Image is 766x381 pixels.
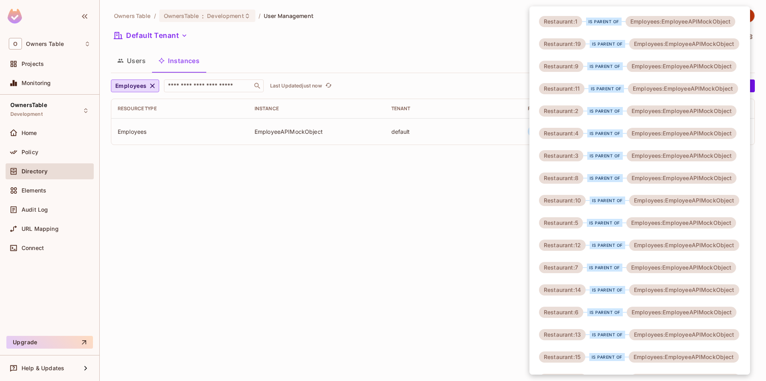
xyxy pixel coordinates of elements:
[629,38,739,50] div: Employees:EmployeeAPIMockObject
[589,353,625,361] div: is parent of
[629,284,739,296] div: Employees:EmployeeAPIMockObject
[586,18,622,26] div: is parent of
[590,196,625,204] div: is parent of
[629,351,739,363] div: Employees:EmployeeAPIMockObject
[627,307,737,318] div: Employees:EmployeeAPIMockObject
[590,286,625,294] div: is parent of
[539,38,586,50] div: Restaurant:19
[627,150,737,161] div: Employees:EmployeeAPIMockObject
[539,307,583,318] div: Restaurant:6
[627,173,737,184] div: Employees:EmployeeAPIMockObject
[587,264,622,272] div: is parent of
[539,262,583,273] div: Restaurant:7
[539,83,584,94] div: Restaurant:11
[539,16,582,27] div: Restaurant:1
[590,331,625,339] div: is parent of
[588,85,624,93] div: is parent of
[628,83,738,94] div: Employees:EmployeeAPIMockObject
[629,240,739,251] div: Employees:EmployeeAPIMockObject
[587,152,623,160] div: is parent of
[539,105,583,117] div: Restaurant:2
[629,329,739,340] div: Employees:EmployeeAPIMockObject
[629,195,739,206] div: Employees:EmployeeAPIMockObject
[626,16,736,27] div: Employees:EmployeeAPIMockObject
[627,61,737,72] div: Employees:EmployeeAPIMockObject
[539,217,583,228] div: Restaurant:5
[627,105,737,117] div: Employees:EmployeeAPIMockObject
[539,128,583,139] div: Restaurant:4
[587,308,623,316] div: is parent of
[539,150,583,161] div: Restaurant:3
[626,262,736,273] div: Employees:EmployeeAPIMockObject
[587,219,622,227] div: is parent of
[587,62,623,70] div: is parent of
[587,174,623,182] div: is parent of
[587,107,623,115] div: is parent of
[539,284,586,296] div: Restaurant:14
[590,40,625,48] div: is parent of
[539,351,585,363] div: Restaurant:15
[587,129,623,137] div: is parent of
[626,217,736,228] div: Employees:EmployeeAPIMockObject
[539,329,586,340] div: Restaurant:13
[590,241,625,249] div: is parent of
[539,61,583,72] div: Restaurant:9
[539,240,586,251] div: Restaurant:12
[539,195,586,206] div: Restaurant:10
[539,173,583,184] div: Restaurant:8
[627,128,737,139] div: Employees:EmployeeAPIMockObject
